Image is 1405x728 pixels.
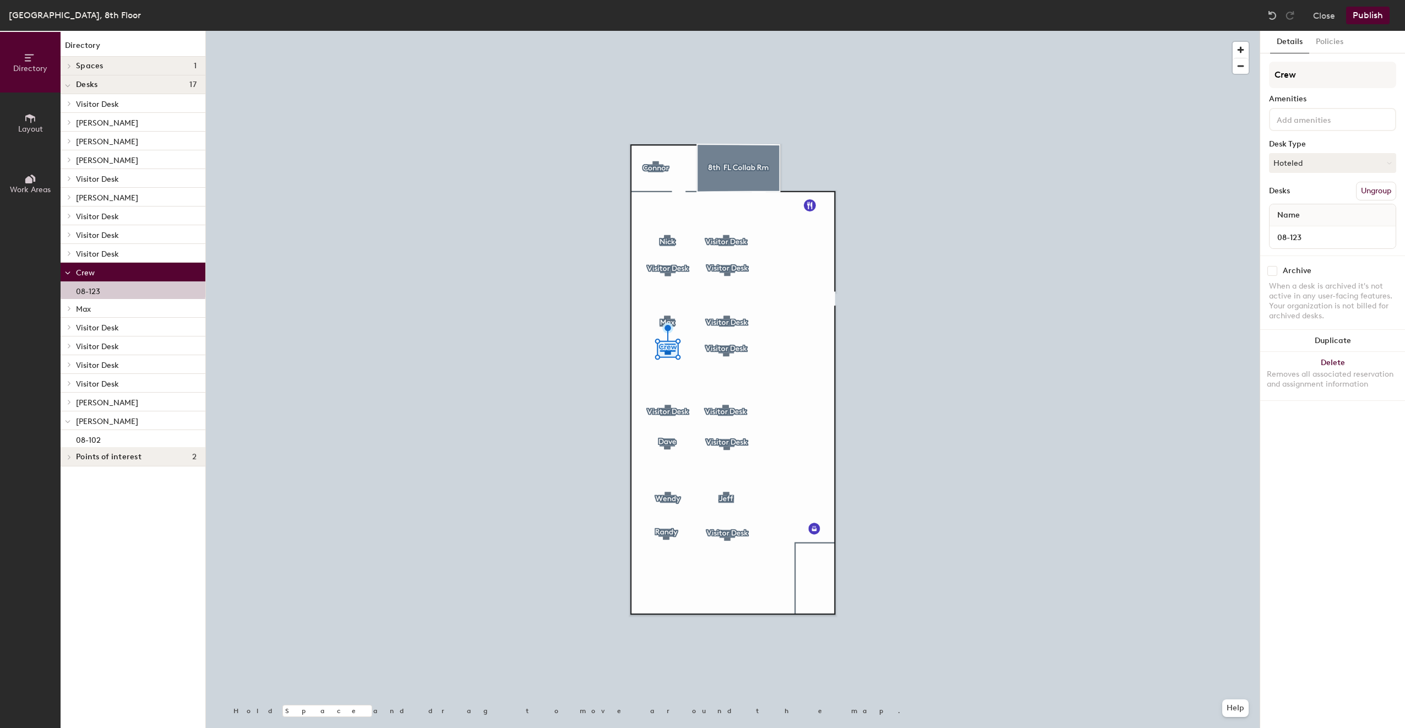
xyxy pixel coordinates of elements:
[1272,230,1393,245] input: Unnamed desk
[10,185,51,194] span: Work Areas
[192,453,197,461] span: 2
[76,212,119,221] span: Visitor Desk
[61,40,205,57] h1: Directory
[76,80,97,89] span: Desks
[13,64,47,73] span: Directory
[76,62,104,70] span: Spaces
[76,398,138,408] span: [PERSON_NAME]
[76,342,119,351] span: Visitor Desk
[76,100,119,109] span: Visitor Desk
[1269,140,1396,149] div: Desk Type
[1260,330,1405,352] button: Duplicate
[76,118,138,128] span: [PERSON_NAME]
[1309,31,1350,53] button: Policies
[1275,112,1374,126] input: Add amenities
[1283,267,1311,275] div: Archive
[9,8,141,22] div: [GEOGRAPHIC_DATA], 8th Floor
[76,361,119,370] span: Visitor Desk
[1267,370,1398,389] div: Removes all associated reservation and assignment information
[76,379,119,389] span: Visitor Desk
[1313,7,1335,24] button: Close
[1269,95,1396,104] div: Amenities
[76,323,119,333] span: Visitor Desk
[18,124,43,134] span: Layout
[1260,352,1405,400] button: DeleteRemoves all associated reservation and assignment information
[76,156,138,165] span: [PERSON_NAME]
[1270,31,1309,53] button: Details
[76,137,138,146] span: [PERSON_NAME]
[76,305,91,314] span: Max
[1356,182,1396,200] button: Ungroup
[1346,7,1390,24] button: Publish
[1269,153,1396,173] button: Hoteled
[1222,699,1249,717] button: Help
[76,175,119,184] span: Visitor Desk
[194,62,197,70] span: 1
[1267,10,1278,21] img: Undo
[76,193,138,203] span: [PERSON_NAME]
[76,268,95,278] span: Crew
[76,432,101,445] p: 08-102
[1284,10,1295,21] img: Redo
[1269,187,1290,195] div: Desks
[76,417,138,426] span: [PERSON_NAME]
[76,284,100,296] p: 08-123
[76,453,141,461] span: Points of interest
[1269,281,1396,321] div: When a desk is archived it's not active in any user-facing features. Your organization is not bil...
[189,80,197,89] span: 17
[76,231,119,240] span: Visitor Desk
[1272,205,1305,225] span: Name
[76,249,119,259] span: Visitor Desk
